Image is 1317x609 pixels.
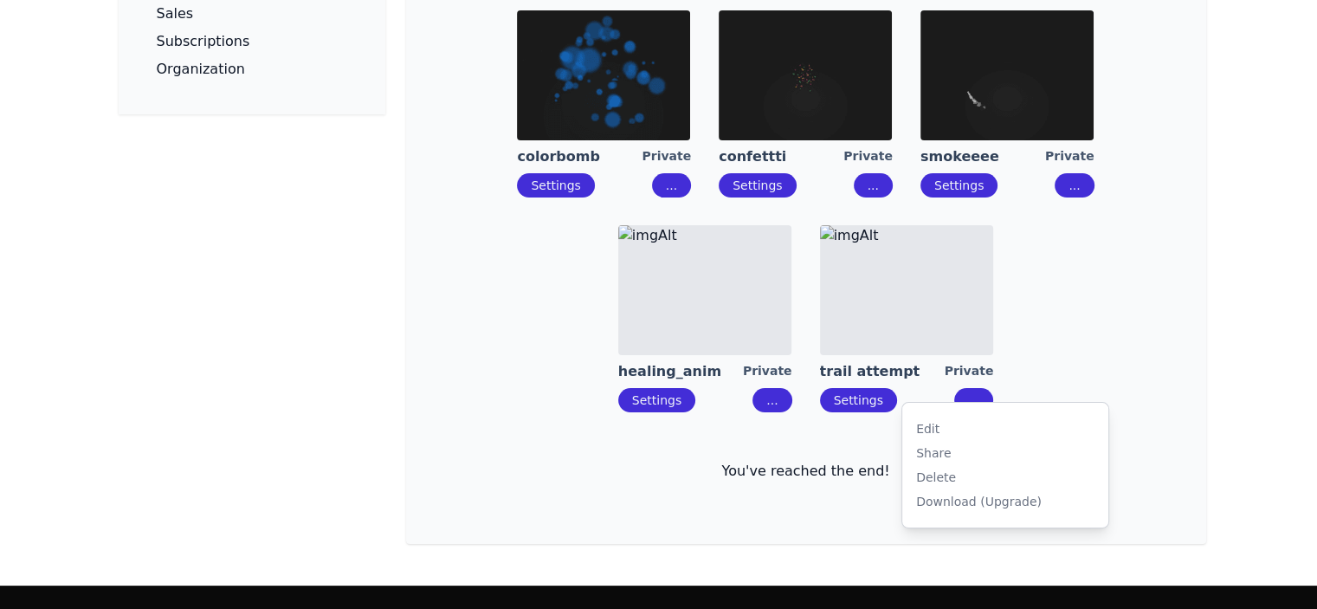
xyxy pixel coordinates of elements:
button: ... [954,388,993,412]
a: smokeeee [920,147,1045,166]
a: trail attempt [820,362,945,381]
div: Share [916,444,951,462]
a: confettti [719,147,843,166]
a: colorbomb [517,147,642,166]
button: ... [652,173,691,198]
div: Delete [916,469,956,486]
img: imgAlt [920,10,1094,140]
div: Edit [916,420,939,437]
a: Settings [531,178,580,192]
p: Organization [157,62,245,76]
button: ... [854,173,893,198]
p: Subscriptions [157,35,250,49]
a: Settings [632,393,681,407]
img: imgAlt [618,225,791,355]
button: ... [752,388,791,412]
div: Private [642,147,691,166]
div: Private [843,147,893,166]
img: imgAlt [820,225,993,355]
img: imgAlt [517,10,690,140]
div: Private [1045,147,1094,166]
button: ... [1055,173,1094,198]
button: Settings [517,173,594,198]
div: Private [945,362,994,381]
a: Settings [934,178,984,192]
a: Organization [146,55,358,83]
img: imgAlt [719,10,892,140]
p: Sales [157,7,194,21]
a: Subscriptions [146,28,358,55]
button: Settings [618,388,695,412]
a: Settings [834,393,883,407]
button: Settings [920,173,997,198]
button: Settings [719,173,796,198]
button: Settings [820,388,897,412]
a: healing_anim [618,362,743,381]
a: Settings [733,178,782,192]
p: You've reached the end! [434,461,1178,482]
div: Private [743,362,792,381]
div: Download (Upgrade) [916,493,1042,510]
